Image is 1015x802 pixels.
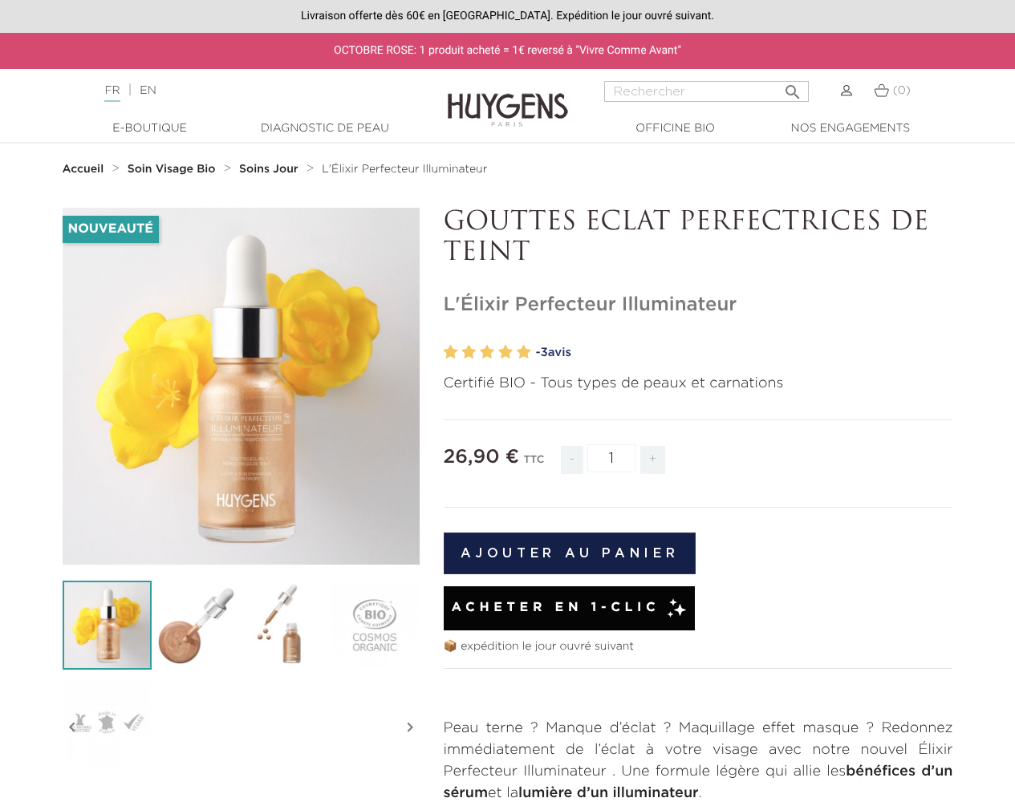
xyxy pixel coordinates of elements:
[444,533,696,574] button: Ajouter au panier
[70,120,230,137] a: E-Boutique
[523,443,544,486] div: TTC
[498,341,513,364] label: 4
[604,81,809,102] input: Rechercher
[128,164,216,175] strong: Soin Visage Bio
[444,638,953,655] p: 📦 expédition le jour ouvré suivant
[239,163,302,176] a: Soins Jour
[480,341,494,364] label: 3
[63,164,104,175] strong: Accueil
[595,120,756,137] a: Officine Bio
[63,216,159,243] li: Nouveauté
[63,163,108,176] a: Accueil
[448,67,568,129] img: Huygens
[461,341,476,364] label: 2
[239,164,298,175] strong: Soins Jour
[893,85,911,96] span: (0)
[770,120,931,137] a: Nos engagements
[322,163,487,176] a: L'Élixir Perfecteur Illuminateur
[444,208,953,269] p: GOUTTES ECLAT PERFECTRICES DE TEINT
[517,341,531,364] label: 5
[518,786,699,800] strong: lumière d’un illuminateur
[140,85,156,96] a: EN
[640,446,666,474] span: +
[536,341,953,365] a: -3avis
[783,78,802,97] i: 
[561,446,583,474] span: -
[444,448,520,467] span: 26,90 €
[400,687,420,768] i: 
[444,294,953,317] h1: L'Élixir Perfecteur Illuminateur
[778,76,807,98] button: 
[63,687,82,768] i: 
[540,346,547,358] span: 3
[444,373,953,395] p: Certifié BIO - Tous types de peaux et carnations
[322,164,487,175] span: L'Élixir Perfecteur Illuminateur
[444,341,458,364] label: 1
[444,764,953,800] strong: bénéfices d’un sérum
[245,120,405,137] a: Diagnostic de peau
[63,581,152,670] img: L'Élixir Perfecteur Illuminateur
[587,444,635,472] input: Quantité
[128,163,220,176] a: Soin Visage Bio
[104,85,120,102] a: FR
[96,81,411,100] div: |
